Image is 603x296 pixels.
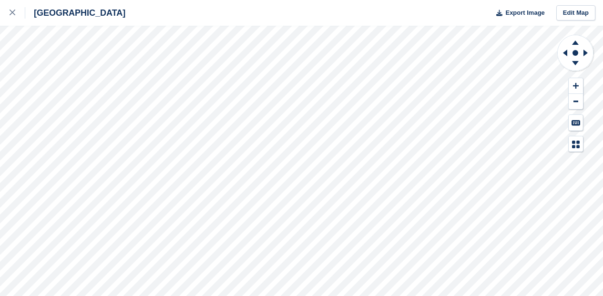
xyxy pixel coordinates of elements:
div: [GEOGRAPHIC_DATA] [25,7,125,19]
button: Export Image [491,5,545,21]
button: Zoom Out [569,94,583,110]
button: Map Legend [569,136,583,152]
span: Export Image [505,8,544,18]
button: Keyboard Shortcuts [569,115,583,131]
a: Edit Map [556,5,595,21]
button: Zoom In [569,78,583,94]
